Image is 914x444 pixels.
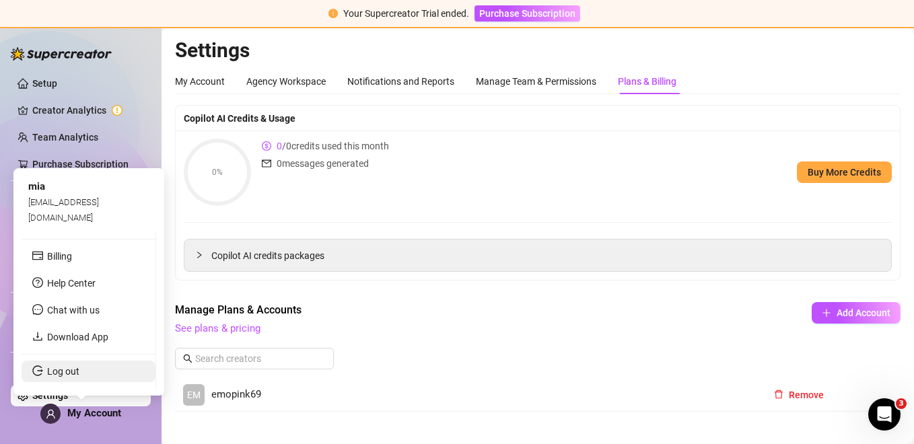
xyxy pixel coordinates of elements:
button: Buy More Credits [797,161,892,183]
a: See plans & pricing [175,322,260,334]
span: Add Account [837,307,890,318]
div: Plans & Billing [618,74,676,89]
span: 0 messages generated [277,156,369,171]
span: message [32,304,43,315]
a: Purchase Subscription [474,8,580,19]
span: Copilot AI credits packages [211,248,880,263]
div: Notifications and Reports [347,74,454,89]
a: Settings [32,390,68,401]
span: Purchase Subscription [479,8,575,19]
span: Your Supercreator Trial ended. [343,8,469,19]
div: Agency Workspace [246,74,326,89]
span: collapsed [195,251,203,259]
a: Purchase Subscription [32,159,129,170]
a: Log out [47,366,79,377]
span: 0 [277,141,282,151]
a: Setup [32,78,57,89]
a: Team Analytics [32,132,98,143]
span: user [46,409,56,419]
div: Copilot AI Credits & Usage [184,111,892,126]
span: delete [774,390,783,399]
a: Billing [47,251,72,262]
input: Search creators [195,351,315,366]
span: 3 [896,398,907,409]
iframe: Intercom live chat [868,398,901,431]
h2: Settings [175,38,901,63]
span: Remove [789,390,824,400]
span: emopink69 [211,387,261,403]
span: Buy More Credits [808,167,881,178]
span: / 0 credits used this month [277,139,389,153]
span: 0% [184,168,251,176]
a: Creator Analytics exclamation-circle [32,100,140,121]
button: Purchase Subscription [474,5,580,22]
a: Download App [47,332,108,342]
li: Log out [22,361,155,382]
a: Help Center [47,278,96,289]
div: My Account [175,74,225,89]
span: plus [822,308,831,318]
span: mail [262,156,271,171]
div: Copilot AI credits packages [184,239,891,271]
span: Manage Plans & Accounts [175,302,720,318]
span: mia [28,180,45,192]
img: logo-BBDzfeDw.svg [11,47,112,61]
span: dollar-circle [262,139,271,153]
div: Manage Team & Permissions [476,74,596,89]
span: search [183,354,192,363]
button: Add Account [812,302,901,324]
li: Billing [22,246,155,267]
button: Remove [763,384,835,406]
span: exclamation-circle [328,9,338,18]
span: My Account [67,407,121,419]
span: [EMAIL_ADDRESS][DOMAIN_NAME] [28,197,99,222]
span: Chat with us [47,305,100,316]
a: EMemopink69 [183,384,409,406]
span: EM [187,387,201,402]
